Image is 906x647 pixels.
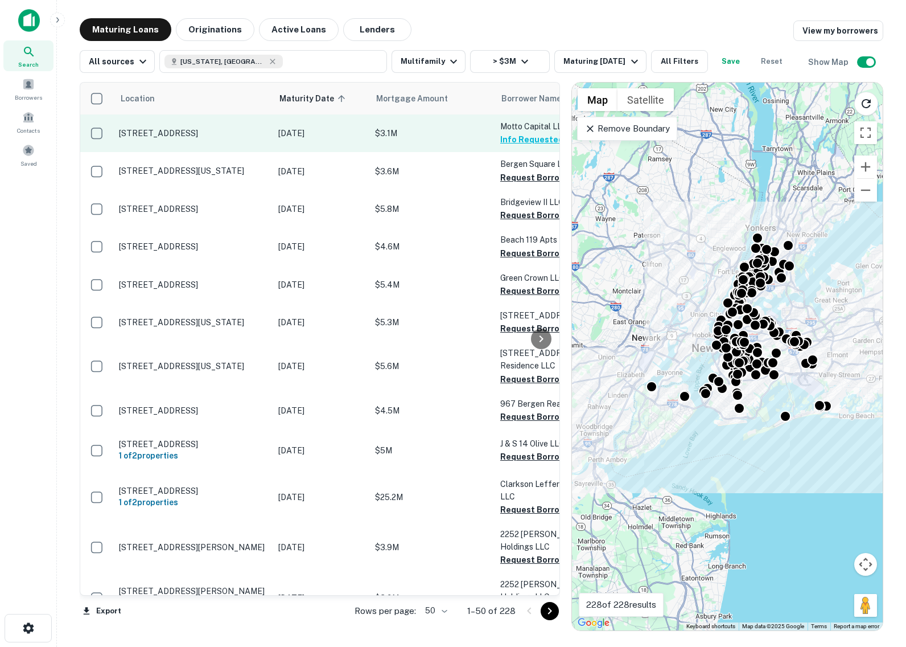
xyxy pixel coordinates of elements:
[375,592,489,604] p: $3.9M
[834,623,879,629] a: Report a map error
[278,360,364,372] p: [DATE]
[563,55,641,68] div: Maturing [DATE]
[119,486,267,496] p: [STREET_ADDRESS]
[159,50,387,73] button: [US_STATE], [GEOGRAPHIC_DATA], [GEOGRAPHIC_DATA]
[651,50,708,73] button: All Filters
[375,404,489,417] p: $4.5M
[3,140,53,170] div: Saved
[500,437,614,450] p: J & S 14 Olive LLC
[375,316,489,329] p: $5.3M
[119,439,267,449] p: [STREET_ADDRESS]
[119,128,267,138] p: [STREET_ADDRESS]
[278,541,364,554] p: [DATE]
[470,50,550,73] button: > $3M
[617,88,674,111] button: Show satellite imagery
[3,40,53,71] a: Search
[500,528,614,553] p: 2252 [PERSON_NAME] Holdings LLC
[119,166,267,176] p: [STREET_ADDRESS][US_STATE]
[180,56,266,67] span: [US_STATE], [GEOGRAPHIC_DATA], [GEOGRAPHIC_DATA]
[119,406,267,416] p: [STREET_ADDRESS]
[120,92,155,105] span: Location
[500,120,614,133] p: Motto Capital LLC
[500,272,614,284] p: Green Crown LLC
[500,234,614,246] p: Beach 119 Apts LLC
[278,404,364,417] p: [DATE]
[500,553,592,567] button: Request Borrower Info
[375,541,489,554] p: $3.9M
[375,491,489,503] p: $25.2M
[854,121,877,144] button: Toggle fullscreen view
[278,592,364,604] p: [DATE]
[467,604,516,618] p: 1–50 of 228
[343,18,411,41] button: Lenders
[89,55,150,68] div: All sources
[500,247,592,260] button: Request Borrower Info
[500,171,592,185] button: Request Borrower Info
[80,18,171,41] button: Maturing Loans
[375,279,489,291] p: $5.4M
[753,50,790,73] button: Reset
[278,316,364,329] p: [DATE]
[278,127,364,140] p: [DATE]
[686,623,735,630] button: Keyboard shortcuts
[849,556,906,611] iframe: Chat Widget
[500,347,614,372] p: [STREET_ADDRESS] Residence LLC
[18,9,40,32] img: capitalize-icon.png
[278,279,364,291] p: [DATE]
[3,73,53,104] a: Borrowers
[811,623,827,629] a: Terms (opens in new tab)
[279,92,349,105] span: Maturity Date
[119,280,267,290] p: [STREET_ADDRESS]
[20,159,37,168] span: Saved
[421,603,449,619] div: 50
[375,240,489,253] p: $4.6M
[119,449,267,462] h6: 1 of 2 properties
[500,503,592,517] button: Request Borrower Info
[375,360,489,372] p: $5.6M
[500,309,614,322] p: [STREET_ADDRESS] LLC
[554,50,646,73] button: Maturing [DATE]
[376,92,463,105] span: Mortgage Amount
[278,203,364,215] p: [DATE]
[500,196,614,208] p: Bridgeview II LLC
[119,542,267,552] p: [STREET_ADDRESS][PERSON_NAME]
[854,553,877,576] button: Map camera controls
[500,322,592,335] button: Request Borrower Info
[575,616,612,630] img: Google
[500,133,563,146] button: Info Requested
[278,491,364,503] p: [DATE]
[119,496,267,509] h6: 1 of 2 properties
[500,410,592,424] button: Request Borrower Info
[572,83,883,630] div: 0 0
[500,284,592,298] button: Request Borrower Info
[808,56,850,68] h6: Show Map
[586,598,656,612] p: 228 of 228 results
[793,21,883,41] a: View my borrowers
[278,444,364,457] p: [DATE]
[392,50,466,73] button: Multifamily
[369,83,495,114] th: Mortgage Amount
[578,88,617,111] button: Show street map
[119,241,267,252] p: [STREET_ADDRESS]
[375,444,489,457] p: $5M
[375,203,489,215] p: $5.8M
[278,240,364,253] p: [DATE]
[17,126,40,135] span: Contacts
[113,83,273,114] th: Location
[3,107,53,137] a: Contacts
[713,50,749,73] button: Save your search to get updates of matches that match your search criteria.
[501,92,561,105] span: Borrower Name
[500,578,614,603] p: 2252 [PERSON_NAME] Holdings LLC
[500,450,592,464] button: Request Borrower Info
[500,372,592,386] button: Request Borrower Info
[80,50,155,73] button: All sources
[119,204,267,214] p: [STREET_ADDRESS]
[742,623,804,629] span: Map data ©2025 Google
[500,158,614,170] p: Bergen Square LLC
[119,586,267,596] p: [STREET_ADDRESS][PERSON_NAME]
[854,92,878,116] button: Reload search area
